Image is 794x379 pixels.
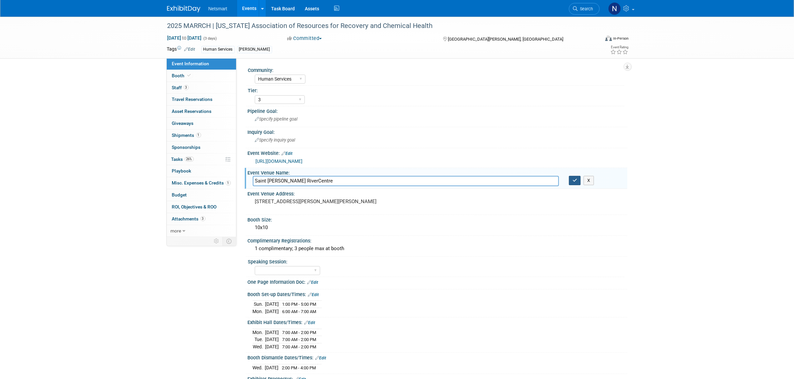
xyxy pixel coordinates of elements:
[248,148,627,157] div: Event Website:
[172,85,189,90] span: Staff
[282,365,316,370] span: 2:00 PM - 4:00 PM
[304,320,315,325] a: Edit
[282,337,316,342] span: 7:00 AM - 2:00 PM
[307,280,318,285] a: Edit
[167,201,236,213] a: ROI, Objectives & ROO
[253,243,622,254] div: 1 complimentary; 3 people max at booth
[184,85,189,90] span: 3
[200,216,205,221] span: 3
[181,35,188,41] span: to
[248,257,624,265] div: Speaking Session:
[226,181,231,186] span: 1
[172,204,217,209] span: ROI, Objectives & ROO
[172,61,209,66] span: Event Information
[253,343,265,350] td: Wed.
[172,97,213,102] span: Travel Reservations
[184,47,195,52] a: Edit
[188,74,191,77] i: Booth reservation complete
[584,176,594,185] button: X
[255,198,399,204] pre: [STREET_ADDRESS][PERSON_NAME][PERSON_NAME]
[167,70,236,82] a: Booth
[265,308,279,315] td: [DATE]
[282,344,316,349] span: 7:00 AM - 2:00 PM
[167,82,236,94] a: Staff3
[282,151,293,156] a: Edit
[167,225,236,237] a: more
[211,237,223,245] td: Personalize Event Tab Strip
[208,6,227,11] span: Netsmart
[165,20,590,32] div: 2025 MARRCH | [US_STATE] Association of Resources for Recovery and Chemical Health
[172,168,191,174] span: Playbook
[172,216,205,221] span: Attachments
[171,157,194,162] span: Tasks
[172,73,192,78] span: Booth
[265,329,279,336] td: [DATE]
[167,213,236,225] a: Attachments3
[167,58,236,70] a: Event Information
[172,121,194,126] span: Giveaways
[578,6,593,11] span: Search
[605,36,612,41] img: Format-Inperson.png
[167,106,236,117] a: Asset Reservations
[167,165,236,177] a: Playbook
[172,109,212,114] span: Asset Reservations
[255,138,295,143] span: Specify inquiry goal
[253,336,265,343] td: Tue.
[248,86,624,94] div: Tier:
[248,127,627,136] div: Inquiry Goal:
[253,301,265,308] td: Sun.
[248,65,624,74] div: Community:
[172,145,201,150] span: Sponsorships
[196,133,201,138] span: 1
[248,317,627,326] div: Exhibit Hall Dates/Times:
[248,289,627,298] div: Booth Set-up Dates/Times:
[248,353,627,361] div: Booth Dismantle Dates/Times:
[167,130,236,141] a: Shipments1
[253,329,265,336] td: Mon.
[203,36,217,41] span: (3 days)
[253,308,265,315] td: Mon.
[171,228,181,233] span: more
[613,36,629,41] div: In-Person
[248,106,627,115] div: Pipeline Goal:
[253,364,265,371] td: Wed.
[237,46,272,53] div: [PERSON_NAME]
[282,302,316,307] span: 1:00 PM - 5:00 PM
[167,35,202,41] span: [DATE] [DATE]
[248,277,627,286] div: One Page Information Doc:
[560,35,629,45] div: Event Format
[167,177,236,189] a: Misc. Expenses & Credits1
[265,336,279,343] td: [DATE]
[265,364,279,371] td: [DATE]
[172,180,231,186] span: Misc. Expenses & Credits
[222,237,236,245] td: Toggle Event Tabs
[172,133,201,138] span: Shipments
[610,46,628,49] div: Event Rating
[569,3,600,15] a: Search
[248,168,627,176] div: Event Venue Name:
[167,118,236,129] a: Giveaways
[608,2,621,15] img: Nina Finn
[253,222,622,233] div: 10x10
[265,343,279,350] td: [DATE]
[285,35,324,42] button: Committed
[315,356,326,360] a: Edit
[256,159,303,164] a: [URL][DOMAIN_NAME]
[248,236,627,244] div: Complimentary Registrations:
[265,301,279,308] td: [DATE]
[255,117,298,122] span: Specify pipeline goal
[282,330,316,335] span: 7:00 AM - 2:00 PM
[167,189,236,201] a: Budget
[201,46,235,53] div: Human Services
[248,215,627,223] div: Booth Size:
[167,94,236,105] a: Travel Reservations
[308,292,319,297] a: Edit
[172,192,187,197] span: Budget
[282,309,316,314] span: 6:00 AM - 7:00 AM
[248,189,627,197] div: Event Venue Address:
[448,37,563,42] span: [GEOGRAPHIC_DATA][PERSON_NAME], [GEOGRAPHIC_DATA]
[167,154,236,165] a: Tasks26%
[167,6,200,12] img: ExhibitDay
[167,142,236,153] a: Sponsorships
[185,157,194,162] span: 26%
